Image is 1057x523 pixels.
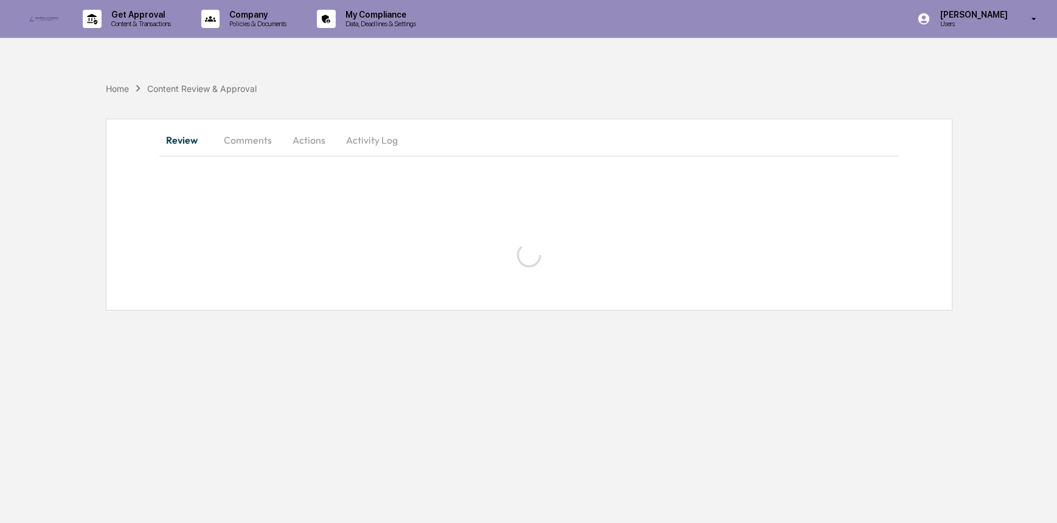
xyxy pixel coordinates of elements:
[336,10,422,19] p: My Compliance
[220,10,293,19] p: Company
[931,10,1014,19] p: [PERSON_NAME]
[29,16,58,21] img: logo
[106,83,129,94] div: Home
[159,125,899,155] div: secondary tabs example
[220,19,293,28] p: Policies & Documents
[214,125,282,155] button: Comments
[102,10,177,19] p: Get Approval
[159,125,214,155] button: Review
[336,125,407,155] button: Activity Log
[102,19,177,28] p: Content & Transactions
[931,19,1014,28] p: Users
[336,19,422,28] p: Data, Deadlines & Settings
[147,83,257,94] div: Content Review & Approval
[282,125,336,155] button: Actions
